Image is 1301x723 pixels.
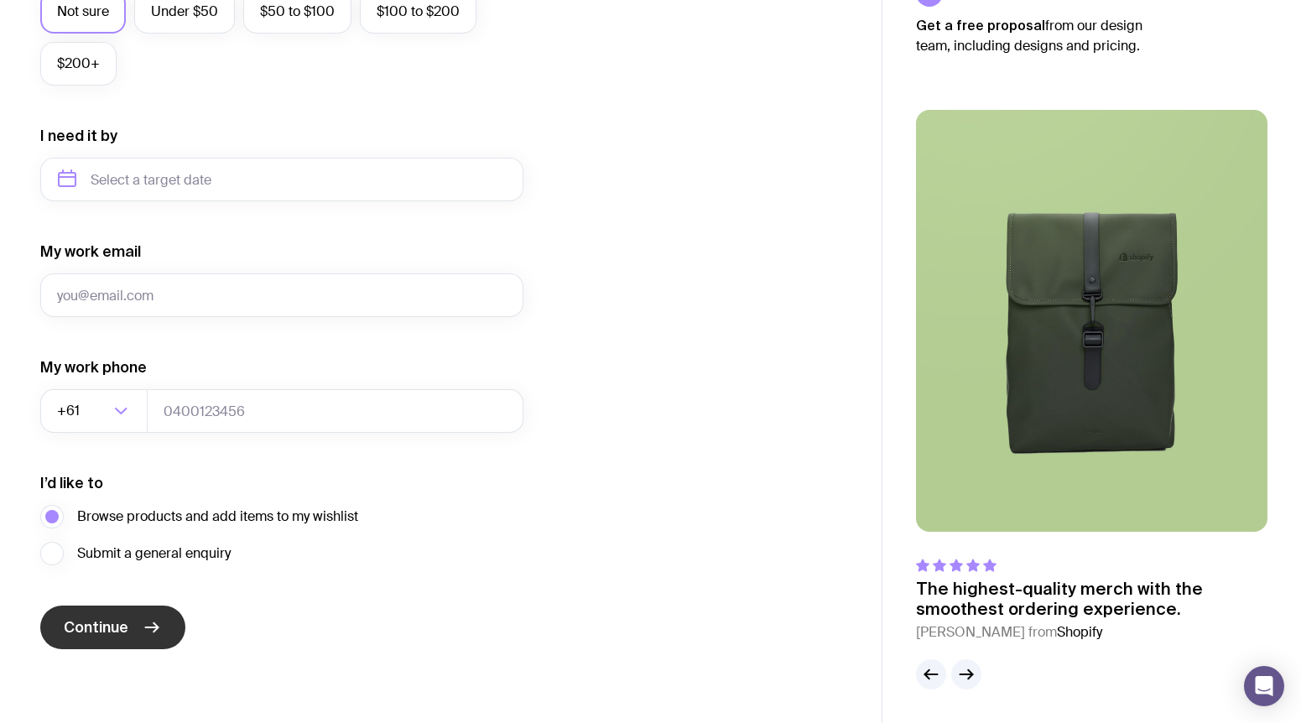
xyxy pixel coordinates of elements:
button: Continue [40,606,185,649]
label: My work phone [40,357,147,377]
div: Search for option [40,389,148,433]
cite: [PERSON_NAME] from [916,622,1267,642]
p: from our design team, including designs and pricing. [916,15,1168,56]
input: you@email.com [40,273,523,317]
label: My work email [40,242,141,262]
label: I’d like to [40,473,103,493]
span: Continue [64,617,128,637]
div: Open Intercom Messenger [1244,666,1284,706]
input: Select a target date [40,158,523,201]
span: Browse products and add items to my wishlist [77,507,358,527]
label: $200+ [40,42,117,86]
input: Search for option [83,389,109,433]
p: The highest-quality merch with the smoothest ordering experience. [916,579,1267,619]
span: +61 [57,389,83,433]
span: Shopify [1057,623,1102,641]
span: Submit a general enquiry [77,544,231,564]
input: 0400123456 [147,389,523,433]
label: I need it by [40,126,117,146]
strong: Get a free proposal [916,18,1045,33]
